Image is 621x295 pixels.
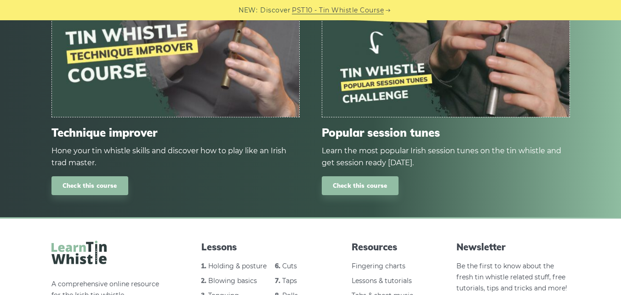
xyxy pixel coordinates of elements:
a: Check this course [51,176,128,195]
span: Technique improver [51,126,300,139]
span: Newsletter [456,241,570,254]
a: Lessons & tutorials [352,277,412,285]
span: NEW: [239,5,257,16]
div: Learn the most popular Irish session tunes on the tin whistle and get session ready [DATE]. [322,145,570,169]
span: Resources [352,241,420,254]
a: Fingering charts [352,262,405,270]
a: Blowing basics [208,277,257,285]
span: Discover [260,5,291,16]
span: Lessons [201,241,314,254]
a: Taps [282,277,297,285]
a: Holding & posture [208,262,267,270]
div: Hone your tin whistle skills and discover how to play like an Irish trad master. [51,145,300,169]
a: Check this course [322,176,399,195]
a: Cuts [282,262,297,270]
p: Be the first to know about the fresh tin whistle related stuff, free tutorials, tips and tricks a... [456,261,570,294]
img: LearnTinWhistle.com [51,241,107,264]
span: Popular session tunes [322,126,570,139]
a: PST10 - Tin Whistle Course [292,5,384,16]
